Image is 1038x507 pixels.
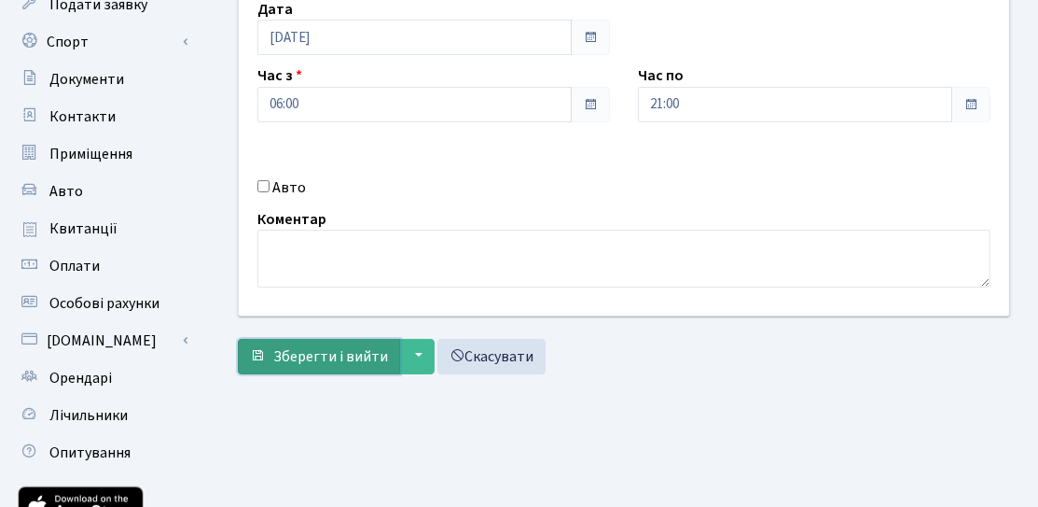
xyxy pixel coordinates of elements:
label: Коментар [257,207,326,230]
label: Час по [638,64,684,87]
span: Орендарі [49,368,112,388]
a: [DOMAIN_NAME] [9,322,196,359]
a: Опитування [9,434,196,472]
a: Контакти [9,98,196,135]
span: Документи [49,69,124,90]
a: Приміщення [9,135,196,173]
span: Лічильники [49,405,128,426]
a: Спорт [9,23,196,61]
span: Контакти [49,106,116,127]
a: Скасувати [437,339,546,374]
span: Особові рахунки [49,293,159,314]
a: Особові рахунки [9,285,196,322]
a: Оплати [9,247,196,285]
a: Авто [9,173,196,210]
span: Опитування [49,443,131,463]
label: Авто [272,176,306,198]
span: Квитанції [49,218,118,239]
span: Оплати [49,256,100,276]
button: Зберегти і вийти [238,339,400,374]
a: Лічильники [9,397,196,434]
a: Орендарі [9,359,196,397]
a: Квитанції [9,210,196,247]
label: Час з [257,64,302,87]
span: Приміщення [49,144,132,164]
span: Зберегти і вийти [273,346,388,367]
span: Авто [49,181,83,202]
a: Документи [9,61,196,98]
